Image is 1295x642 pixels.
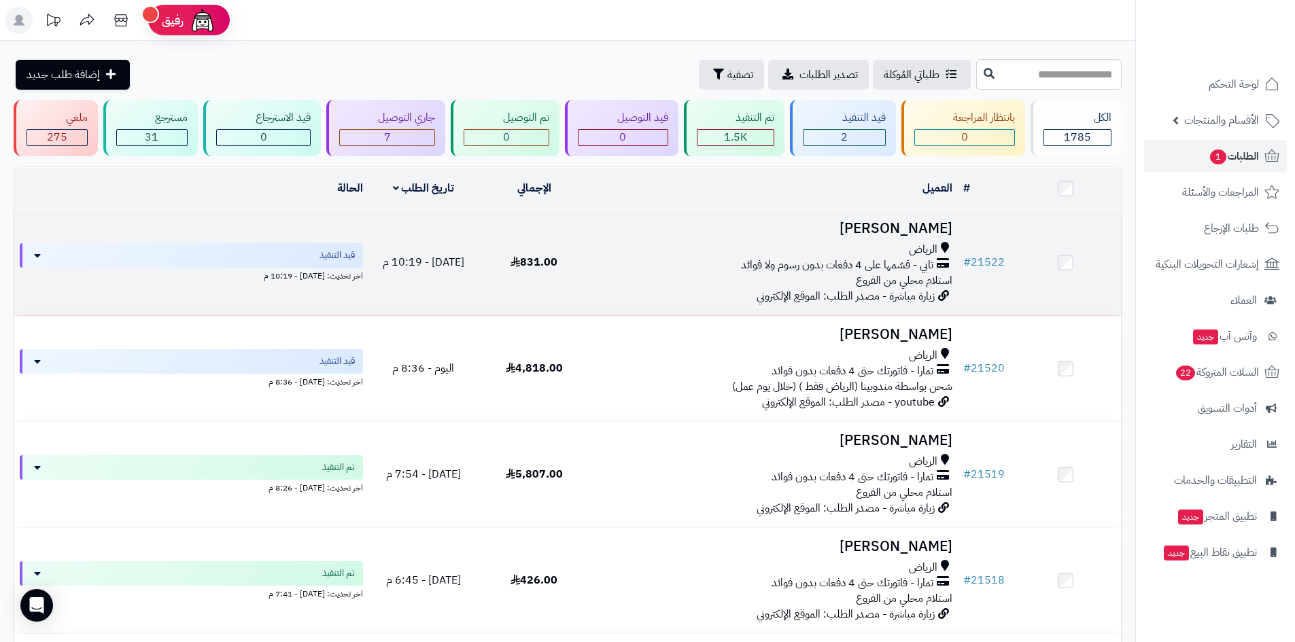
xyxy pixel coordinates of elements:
[1192,327,1257,346] span: وآتس آب
[1162,543,1257,562] span: تطبيق نقاط البيع
[320,249,355,262] span: قيد التنفيذ
[963,466,1005,482] a: #21519
[772,469,933,485] span: تمارا - فاتورتك حتى 4 دفعات بدون فوائد
[1203,38,1282,67] img: logo-2.png
[322,567,355,580] span: تم التنفيذ
[909,242,937,257] span: الرياض
[506,466,563,482] span: 5,807.00
[1144,500,1287,533] a: تطبيق المتجرجديد
[1043,110,1111,126] div: الكل
[1198,399,1257,418] span: أدوات التسويق
[260,129,267,145] span: 0
[915,130,1015,145] div: 0
[697,110,775,126] div: تم التنفيذ
[963,360,1005,376] a: #21520
[961,129,968,145] span: 0
[340,130,435,145] div: 7
[1144,428,1287,461] a: التقارير
[787,100,899,156] a: قيد التنفيذ 2
[1174,471,1257,490] span: التطبيقات والخدمات
[963,360,971,376] span: #
[1144,356,1287,389] a: السلات المتروكة22
[757,288,935,304] span: زيارة مباشرة - مصدر الطلب: الموقع الإلكتروني
[856,272,952,289] span: استلام محلي من الفروع
[47,129,67,145] span: 275
[339,110,436,126] div: جاري التوصيل
[1193,329,1218,344] span: جديد
[448,100,562,156] a: تم التوصيل 0
[1177,507,1257,526] span: تطبيق المتجر
[1182,183,1259,202] span: المراجعات والأسئلة
[963,254,1005,270] a: #21522
[803,110,886,126] div: قيد التنفيذ
[11,100,101,156] a: ملغي 275
[963,254,971,270] span: #
[963,466,971,482] span: #
[464,130,549,145] div: 0
[727,67,753,83] span: تصفية
[963,180,970,196] a: #
[619,129,626,145] span: 0
[1144,536,1287,569] a: تطبيق نقاط البيعجديد
[1144,284,1287,317] a: العملاء
[386,572,461,588] span: [DATE] - 6:45 م
[503,129,510,145] span: 0
[384,129,391,145] span: 7
[1064,129,1091,145] span: 1785
[517,180,551,196] a: الإجمالي
[506,360,563,376] span: 4,818.00
[20,374,363,388] div: اخر تحديث: [DATE] - 8:36 م
[101,100,201,156] a: مسترجع 31
[145,129,158,145] span: 31
[799,67,858,83] span: تصدير الطلبات
[1176,365,1195,380] span: 22
[216,110,311,126] div: قيد الاسترجاع
[1028,100,1124,156] a: الكل1785
[856,484,952,501] span: استلام محلي من الفروع
[757,500,935,516] span: زيارة مباشرة - مصدر الطلب: الموقع الإلكتروني
[562,100,681,156] a: قيد التوصيل 0
[884,67,939,83] span: طلباتي المُوكلة
[1164,546,1189,560] span: جديد
[1156,255,1259,274] span: إشعارات التحويلات البنكية
[873,60,971,90] a: طلباتي المُوكلة
[732,378,952,395] span: شحن بواسطة مندوبينا (الرياض فقط ) (خلال يوم عمل)
[393,180,455,196] a: تاريخ الطلب
[189,7,216,34] img: ai-face.png
[464,110,549,126] div: تم التوصيل
[1144,212,1287,245] a: طلبات الإرجاع
[762,394,935,410] span: youtube - مصدر الطلب: الموقع الإلكتروني
[1209,75,1259,94] span: لوحة التحكم
[724,129,747,145] span: 1.5K
[909,560,937,575] span: الرياض
[1231,435,1257,454] span: التقارير
[579,130,668,145] div: 0
[16,60,130,90] a: إضافة طلب جديد
[757,606,935,622] span: زيارة مباشرة - مصدر الطلب: الموقع الإلكتروني
[963,572,971,588] span: #
[699,60,764,90] button: تصفية
[841,129,848,145] span: 2
[578,110,668,126] div: قيد التوصيل
[1209,147,1259,166] span: الطلبات
[914,110,1016,126] div: بانتظار المراجعة
[1230,291,1257,310] span: العملاء
[320,355,355,368] span: قيد التنفيذ
[772,363,933,379] span: تمارا - فاتورتك حتى 4 دفعات بدون فوائد
[856,590,952,607] span: استلام محلي من الفروع
[595,433,952,448] h3: [PERSON_NAME]
[595,539,952,554] h3: [PERSON_NAME]
[20,480,363,494] div: اخر تحديث: [DATE] - 8:26 م
[1144,320,1287,353] a: وآتس آبجديد
[20,586,363,600] div: اخر تحديث: [DATE] - 7:41 م
[511,254,557,270] span: 831.00
[201,100,324,156] a: قيد الاسترجاع 0
[383,254,464,270] span: [DATE] - 10:19 م
[909,454,937,469] span: الرياض
[337,180,363,196] a: الحالة
[1144,68,1287,101] a: لوحة التحكم
[595,327,952,342] h3: [PERSON_NAME]
[804,130,885,145] div: 2
[741,257,933,273] span: تابي - قسّمها على 4 دفعات بدون رسوم ولا فوائد
[768,60,869,90] a: تصدير الطلبات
